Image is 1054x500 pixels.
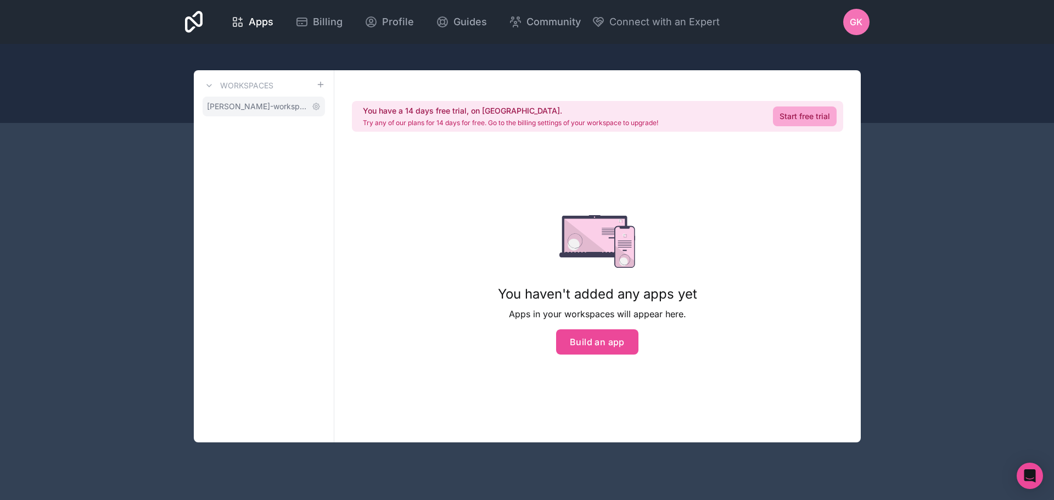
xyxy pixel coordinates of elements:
[220,80,273,91] h3: Workspaces
[363,119,658,127] p: Try any of our plans for 14 days for free. Go to the billing settings of your workspace to upgrade!
[498,307,697,321] p: Apps in your workspaces will appear here.
[592,14,720,30] button: Connect with an Expert
[559,215,636,268] img: empty state
[850,15,862,29] span: GK
[382,14,414,30] span: Profile
[453,14,487,30] span: Guides
[203,97,325,116] a: [PERSON_NAME]-workspace
[556,329,638,355] button: Build an app
[773,106,837,126] a: Start free trial
[498,285,697,303] h1: You haven't added any apps yet
[427,10,496,34] a: Guides
[249,14,273,30] span: Apps
[526,14,581,30] span: Community
[203,79,273,92] a: Workspaces
[356,10,423,34] a: Profile
[313,14,343,30] span: Billing
[1017,463,1043,489] div: Open Intercom Messenger
[609,14,720,30] span: Connect with an Expert
[363,105,658,116] h2: You have a 14 days free trial, on [GEOGRAPHIC_DATA].
[287,10,351,34] a: Billing
[500,10,590,34] a: Community
[222,10,282,34] a: Apps
[207,101,307,112] span: [PERSON_NAME]-workspace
